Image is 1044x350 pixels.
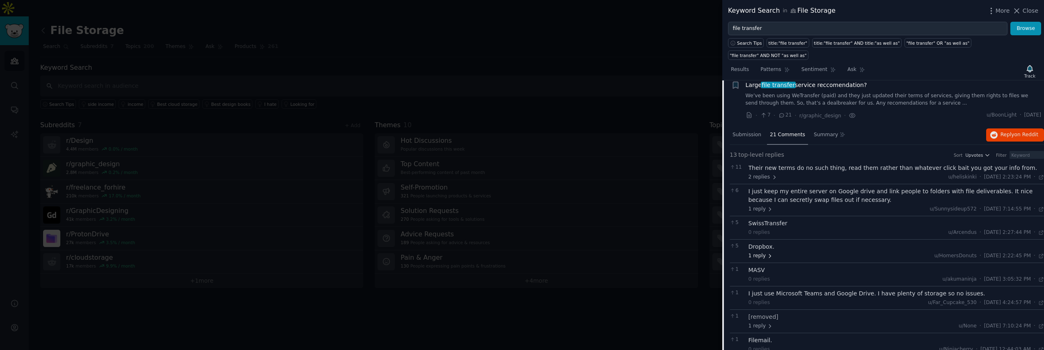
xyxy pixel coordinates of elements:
span: · [980,276,981,283]
span: u/Sunnysideup572 [930,206,977,212]
span: 1 [730,313,744,320]
span: · [756,111,757,120]
div: title:"file transfer" AND title:"as well as" [814,40,900,46]
input: Try a keyword related to your business [728,22,1007,36]
button: Replyon Reddit [986,128,1044,142]
span: u/Far_Cupcake_530 [928,300,977,305]
span: u/HomersDonuts [934,253,977,258]
input: Keyword [1010,151,1044,159]
span: · [980,323,981,330]
span: · [980,229,981,236]
span: 1 reply [749,206,773,213]
span: · [1034,174,1035,181]
span: in [783,7,787,15]
span: file transfer [761,82,796,88]
button: Close [1012,7,1038,15]
span: [DATE] 2:22:45 PM [984,252,1031,260]
button: More [987,7,1010,15]
span: · [980,299,981,307]
span: Sentiment [801,66,827,73]
span: More [996,7,1010,15]
span: u/akumaninja [943,276,977,282]
div: "file transfer" OR "as well as" [907,40,970,46]
div: Keyword Search File Storage [728,6,836,16]
a: Sentiment [799,63,839,80]
span: on Reddit [1014,132,1038,137]
div: Track [1024,73,1035,79]
span: · [1034,299,1035,307]
span: u/Arcendus [948,229,977,235]
span: 21 [778,112,792,119]
span: [DATE] 4:24:57 PM [984,299,1031,307]
span: u/heliskinki [948,174,977,180]
span: 11 [730,164,744,171]
a: Patterns [758,63,792,80]
span: · [1034,206,1035,213]
div: "file transfer" AND NOT "as well as" [730,53,807,58]
span: 2 replies [749,174,777,181]
span: 21 Comments [770,131,805,139]
span: Submission [733,131,761,139]
a: title:"file transfer" [767,38,809,48]
span: 6 [730,187,744,194]
a: We’ve been using WeTransfer (paid) and they just updated their terms of services, giving them rig... [746,92,1042,107]
span: Reply [1000,131,1038,139]
a: title:"file transfer" AND title:"as well as" [812,38,902,48]
span: · [1034,323,1035,330]
div: Filter [996,152,1007,158]
span: · [1034,276,1035,283]
span: Results [731,66,749,73]
span: · [844,111,846,120]
a: "file transfer" OR "as well as" [904,38,971,48]
span: [DATE] 3:05:32 PM [984,276,1031,283]
span: · [774,111,775,120]
span: [DATE] 2:23:24 PM [984,174,1031,181]
a: Results [728,63,752,80]
button: Upvotes [965,152,990,158]
span: 5 [730,219,744,226]
a: "file transfer" AND NOT "as well as" [728,50,808,60]
span: r/graphic_design [799,113,841,119]
span: [DATE] 7:10:24 PM [984,323,1031,330]
div: title:"file transfer" [769,40,808,46]
span: · [980,206,981,213]
button: Track [1021,63,1038,80]
a: Ask [845,63,868,80]
span: Search Tips [737,40,762,46]
span: Patterns [760,66,781,73]
span: 1 reply [749,252,773,260]
span: · [1020,112,1021,119]
span: 5 [730,242,744,250]
span: Ask [847,66,856,73]
button: Search Tips [728,38,764,48]
button: Browse [1010,22,1041,36]
span: 1 [730,336,744,343]
span: Large service reccomendation? [746,81,867,89]
span: top-level [738,151,763,159]
a: Largefile transferservice reccomendation? [746,81,867,89]
span: 13 [730,151,737,159]
span: · [980,174,981,181]
span: · [1034,229,1035,236]
span: Upvotes [965,152,983,158]
span: u/BoonLight [987,112,1017,119]
span: · [1034,252,1035,260]
span: [DATE] 2:27:44 PM [984,229,1031,236]
span: · [980,252,981,260]
span: Summary [814,131,838,139]
span: 7 [760,112,770,119]
span: 1 [730,266,744,273]
div: Sort [954,152,963,158]
span: Close [1023,7,1038,15]
span: 1 [730,289,744,297]
span: · [794,111,796,120]
span: 1 reply [749,323,773,330]
span: replies [765,151,784,159]
span: [DATE] 7:14:55 PM [984,206,1031,213]
span: [DATE] [1024,112,1041,119]
span: u/None [959,323,977,329]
